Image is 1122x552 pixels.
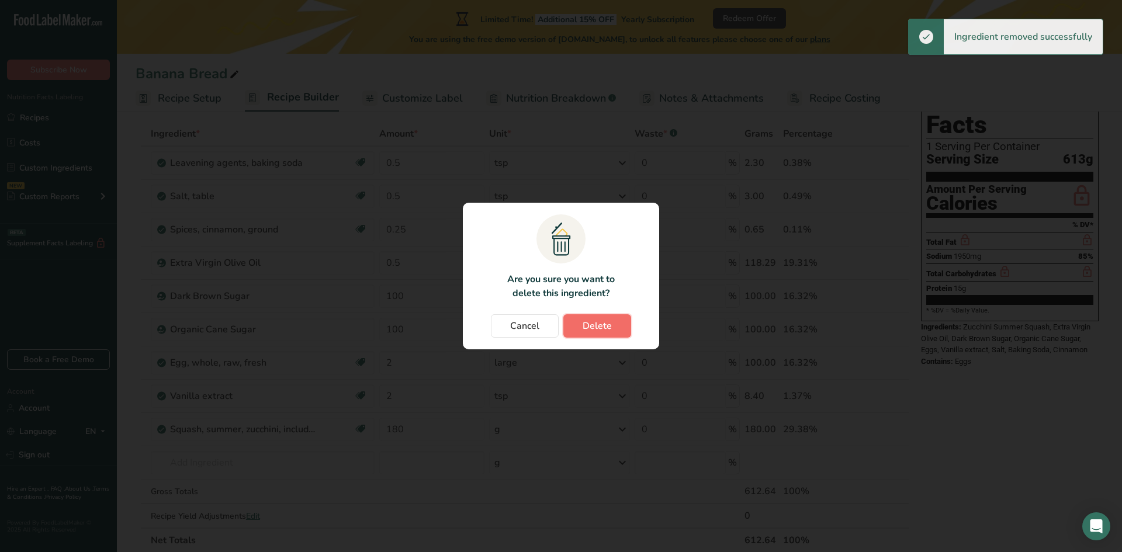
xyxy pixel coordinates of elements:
span: Delete [583,319,612,333]
button: Delete [563,314,631,338]
div: Ingredient removed successfully [944,19,1103,54]
button: Cancel [491,314,559,338]
div: Open Intercom Messenger [1082,512,1110,540]
p: Are you sure you want to delete this ingredient? [500,272,621,300]
span: Cancel [510,319,539,333]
